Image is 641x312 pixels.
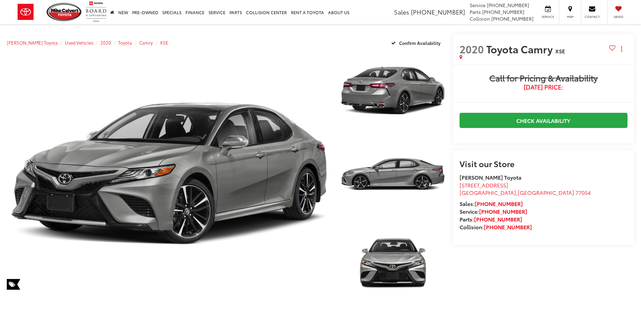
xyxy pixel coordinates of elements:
[399,40,441,46] span: Confirm Availability
[563,15,577,19] span: Map
[474,215,522,223] a: [PHONE_NUMBER]
[100,40,111,46] a: 2020
[3,50,336,298] img: 2020 Toyota Camry XSE
[394,7,409,16] span: Sales
[585,15,600,19] span: Contact
[621,46,622,52] span: dropdown dots
[411,7,465,16] span: [PHONE_NUMBER]
[460,42,484,56] span: 2020
[486,42,555,56] span: Toyota Camry
[7,40,58,46] a: [PERSON_NAME] Toyota
[460,188,516,196] span: [GEOGRAPHIC_DATA]
[470,2,486,8] span: Service
[479,207,527,215] a: [PHONE_NUMBER]
[388,37,446,49] button: Confirm Availability
[460,188,591,196] span: ,
[460,223,532,231] strong: Collision:
[47,3,82,21] img: Mike Calvert Toyota
[339,133,447,215] img: 2020 Toyota Camry XSE
[339,50,447,131] img: 2020 Toyota Camry XSE
[460,74,627,84] span: Call for Pricing & Availability
[7,279,20,290] span: Special
[555,47,565,55] span: XSE
[460,207,527,215] strong: Service:
[460,84,627,90] span: [DATE] Price:
[7,51,332,297] a: Expand Photo 0
[470,15,490,22] span: Collision
[611,15,626,19] span: Saved
[460,215,522,223] strong: Parts:
[339,217,447,298] img: 2020 Toyota Camry XSE
[460,159,627,168] h2: Visit our Store
[470,8,481,15] span: Parts
[460,181,591,197] a: [STREET_ADDRESS] [GEOGRAPHIC_DATA],[GEOGRAPHIC_DATA] 77054
[540,15,556,19] span: Service
[460,181,508,189] span: [STREET_ADDRESS]
[575,188,591,196] span: 77054
[475,200,523,207] a: [PHONE_NUMBER]
[340,217,446,297] a: Expand Photo 3
[484,223,532,231] a: [PHONE_NUMBER]
[518,188,574,196] span: [GEOGRAPHIC_DATA]
[491,15,534,22] span: [PHONE_NUMBER]
[460,113,627,128] a: Check Availability
[139,40,153,46] a: Camry
[460,200,523,207] strong: Sales:
[616,43,627,55] button: Actions
[118,40,132,46] a: Toyota
[340,134,446,214] a: Expand Photo 2
[65,40,93,46] a: Used Vehicles
[487,2,529,8] span: [PHONE_NUMBER]
[340,51,446,131] a: Expand Photo 1
[160,40,168,46] a: XSE
[460,173,521,181] strong: [PERSON_NAME] Toyota
[482,8,524,15] span: [PHONE_NUMBER]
